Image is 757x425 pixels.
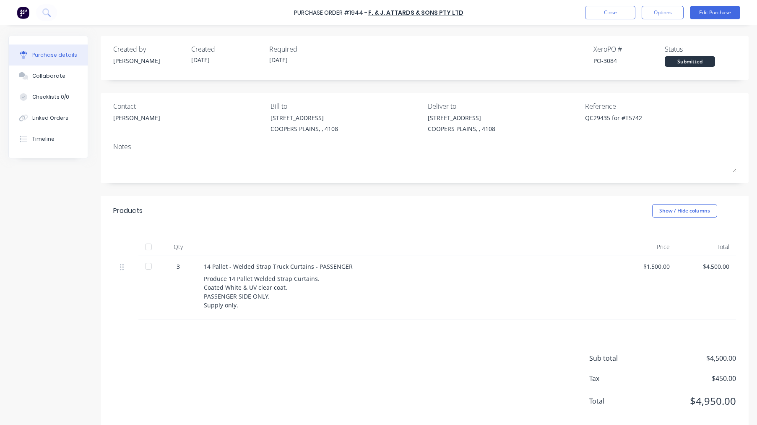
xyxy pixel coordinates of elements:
div: Xero PO # [593,44,665,54]
div: Submitted [665,56,715,67]
div: Status [665,44,736,54]
button: Collaborate [9,66,88,87]
div: Required [269,44,341,54]
a: F. & J. Attards & Sons Pty Ltd [368,8,463,17]
span: $4,500.00 [652,353,736,363]
div: Products [113,206,143,216]
button: Show / Hide columns [652,204,717,218]
div: COOPERS PLAINS, , 4108 [271,124,338,133]
button: Checklists 0/0 [9,87,88,108]
img: Factory [17,6,29,19]
div: Created [191,44,263,54]
button: Options [642,6,684,19]
button: Edit Purchase [690,6,740,19]
div: Created by [113,44,185,54]
button: Linked Orders [9,108,88,129]
div: Total [676,239,736,255]
div: 3 [166,262,190,271]
button: Purchase details [9,45,88,66]
div: Qty [159,239,197,255]
div: COOPERS PLAINS, , 4108 [428,124,495,133]
span: Sub total [589,353,652,363]
div: PO-3084 [593,56,665,65]
div: [STREET_ADDRESS] [428,113,495,122]
div: Deliver to [428,101,579,111]
div: 14 Pallet - Welded Strap Truck Curtains - PASSENGER [204,262,610,271]
div: Purchase details [32,51,77,59]
div: [STREET_ADDRESS] [271,113,338,122]
button: Close [585,6,635,19]
div: Price [617,239,676,255]
button: Timeline [9,129,88,150]
div: [PERSON_NAME] [113,113,160,122]
span: $4,950.00 [652,394,736,409]
div: Timeline [32,135,55,143]
div: $4,500.00 [683,262,730,271]
div: Produce 14 Pallet Welded Strap Curtains. Coated White & UV clear coat. PASSENGER SIDE ONLY. Suppl... [204,274,610,310]
div: Reference [585,101,736,111]
div: Notes [113,142,736,152]
div: Collaborate [32,72,65,80]
div: Checklists 0/0 [32,93,69,101]
div: Linked Orders [32,114,68,122]
div: Purchase Order #1944 - [294,8,367,17]
span: $450.00 [652,373,736,383]
span: Tax [589,373,652,383]
div: [PERSON_NAME] [113,56,185,65]
div: $1,500.00 [623,262,670,271]
div: Bill to [271,101,421,111]
div: Contact [113,101,264,111]
span: Total [589,396,652,406]
textarea: QC29435 for #T5742 [585,113,690,132]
